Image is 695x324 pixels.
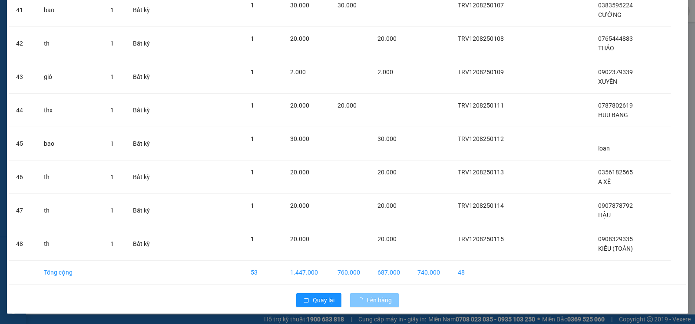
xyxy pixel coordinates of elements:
span: 20.000 [338,102,357,109]
td: 48 [9,227,37,261]
span: 0787802619 [598,102,633,109]
span: HẬU [598,212,611,219]
td: 48 [451,261,517,285]
span: 0902379339 [598,69,633,75]
span: 2.000 [290,69,306,75]
span: 20.000 [290,169,309,176]
td: th [37,227,103,261]
span: 0908329335 [598,236,633,242]
span: 20.000 [290,202,309,209]
span: 1 [110,107,114,114]
td: thx [37,94,103,127]
span: 20.000 [377,236,397,242]
td: 43 [9,60,37,94]
span: 0765444883 [598,35,633,42]
td: Tổng cộng [37,261,103,285]
span: CƯỜNG [598,11,622,18]
td: th [37,27,103,60]
td: Bất kỳ [126,160,160,194]
td: 42 [9,27,37,60]
td: Bất kỳ [126,127,160,160]
span: 30.000 [290,135,309,142]
span: 1 [110,207,114,214]
span: 30.000 [290,2,309,9]
td: 46 [9,160,37,194]
button: Lên hàng [350,293,399,307]
span: 20.000 [290,102,309,109]
span: Lên hàng [367,295,392,305]
td: 44 [9,94,37,127]
span: rollback [303,297,309,304]
span: 0907878792 [598,202,633,209]
span: THẢO [598,45,614,52]
span: 20.000 [290,236,309,242]
td: Bất kỳ [126,194,160,227]
span: 30.000 [338,2,357,9]
span: 1 [110,240,114,247]
td: giỏ [37,60,103,94]
span: TRV1208250108 [458,35,504,42]
span: 1 [110,7,114,13]
span: 20.000 [377,35,397,42]
span: 0383595224 [598,2,633,9]
td: Bất kỳ [126,227,160,261]
td: Bất kỳ [126,60,160,94]
span: 1 [251,169,254,176]
span: TRV1208250115 [458,236,504,242]
span: loan [598,145,610,152]
button: rollbackQuay lại [296,293,341,307]
span: 1 [251,135,254,142]
span: 1 [110,73,114,80]
td: Bất kỳ [126,94,160,127]
td: th [37,160,103,194]
span: TRV1208250107 [458,2,504,9]
span: 1 [251,102,254,109]
span: TRV1208250112 [458,135,504,142]
span: TRV1208250111 [458,102,504,109]
span: 1 [251,202,254,209]
span: 1 [251,69,254,75]
td: 45 [9,127,37,160]
span: HUU BANG [598,111,628,118]
td: 740.000 [410,261,450,285]
td: bao [37,127,103,160]
td: th [37,194,103,227]
td: 53 [244,261,283,285]
span: loading [357,297,367,303]
span: 1 [251,35,254,42]
span: TRV1208250109 [458,69,504,75]
span: 1 [110,140,114,147]
span: TRV1208250113 [458,169,504,176]
span: 1 [251,2,254,9]
td: 47 [9,194,37,227]
span: 20.000 [290,35,309,42]
td: 1.447.000 [283,261,331,285]
span: TRV1208250114 [458,202,504,209]
span: 1 [251,236,254,242]
span: XUYẾN [598,78,617,85]
span: 2.000 [377,69,393,75]
span: 20.000 [377,202,397,209]
span: 1 [110,40,114,47]
span: 1 [110,173,114,180]
span: KIỀU (TOÀN) [598,245,633,252]
span: 20.000 [377,169,397,176]
td: 687.000 [371,261,410,285]
span: 30.000 [377,135,397,142]
span: A XÊ [598,178,611,185]
span: Quay lại [313,295,334,305]
span: 0356182565 [598,169,633,176]
td: Bất kỳ [126,27,160,60]
td: 760.000 [331,261,371,285]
